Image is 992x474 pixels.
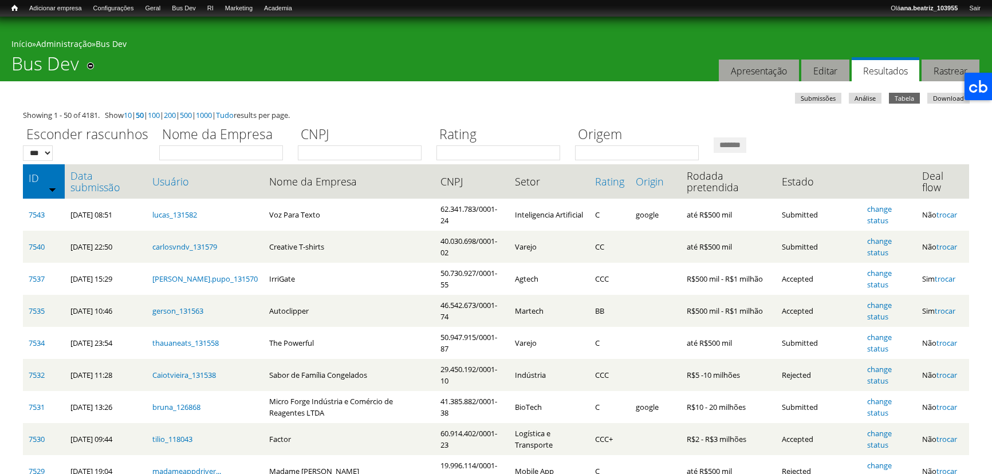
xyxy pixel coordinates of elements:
td: google [630,391,681,423]
a: change status [867,428,892,450]
td: 50.947.915/0001-87 [435,327,509,359]
td: até R$500 mil [681,231,777,263]
td: Micro Forge Indústria e Comércio de Reagentes LTDA [263,391,435,423]
label: CNPJ [298,125,429,145]
a: trocar [936,434,957,444]
td: Factor [263,423,435,455]
td: R$5 -10 milhões [681,359,777,391]
a: trocar [936,370,957,380]
div: Showing 1 - 50 of 4181. Show | | | | | | results per page. [23,109,969,121]
a: RI [202,3,219,14]
a: Tabela [889,93,920,104]
a: Resultados [852,57,919,82]
td: R$500 mil - R$1 milhão [681,295,777,327]
td: Submitted [776,391,861,423]
td: Sim [916,295,969,327]
td: 50.730.927/0001-55 [435,263,509,295]
a: 200 [164,110,176,120]
th: Setor [509,164,589,199]
td: Varejo [509,231,589,263]
a: Usuário [152,176,258,187]
a: Análise [849,93,881,104]
th: Rodada pretendida [681,164,777,199]
td: Sabor de Família Congelados [263,359,435,391]
td: [DATE] 22:50 [65,231,146,263]
a: Submissões [795,93,841,104]
td: C [589,327,630,359]
td: Não [916,423,969,455]
a: 50 [136,110,144,120]
td: 29.450.192/0001-10 [435,359,509,391]
label: Esconder rascunhos [23,125,152,145]
a: Data submissão [70,170,140,193]
a: Caiotvieira_131538 [152,370,216,380]
td: 62.341.783/0001-24 [435,199,509,231]
td: R$500 mil - R$1 milhão [681,263,777,295]
a: Marketing [219,3,258,14]
td: Não [916,327,969,359]
td: Accepted [776,263,861,295]
a: bruna_126868 [152,402,200,412]
td: google [630,199,681,231]
a: trocar [935,306,955,316]
td: até R$500 mil [681,327,777,359]
a: 1000 [196,110,212,120]
a: change status [867,236,892,258]
td: Sim [916,263,969,295]
a: [PERSON_NAME].pupo_131570 [152,274,258,284]
a: Origin [636,176,675,187]
a: Apresentação [719,60,799,82]
img: ordem crescente [49,185,56,193]
span: Início [11,4,18,12]
td: Creative T-shirts [263,231,435,263]
label: Rating [436,125,568,145]
td: R$2 - R$3 milhões [681,423,777,455]
a: change status [867,396,892,418]
td: Accepted [776,295,861,327]
a: Adicionar empresa [23,3,88,14]
td: Indústria [509,359,589,391]
td: BB [589,295,630,327]
a: Geral [139,3,166,14]
td: [DATE] 11:28 [65,359,146,391]
th: Deal flow [916,164,969,199]
td: Submitted [776,231,861,263]
a: 500 [180,110,192,120]
div: » » [11,38,981,53]
td: 60.914.402/0001-23 [435,423,509,455]
a: Administração [36,38,92,49]
th: CNPJ [435,164,509,199]
td: [DATE] 23:54 [65,327,146,359]
td: Autoclipper [263,295,435,327]
td: Agtech [509,263,589,295]
a: Tudo [216,110,234,120]
td: até R$500 mil [681,199,777,231]
td: Logística e Transporte [509,423,589,455]
a: 7534 [29,338,45,348]
h1: Bus Dev [11,53,79,81]
td: CC [589,231,630,263]
td: Não [916,199,969,231]
td: [DATE] 10:46 [65,295,146,327]
td: The Powerful [263,327,435,359]
a: 7537 [29,274,45,284]
a: change status [867,300,892,322]
a: ID [29,172,59,184]
a: Sair [963,3,986,14]
a: change status [867,364,892,386]
a: Início [11,38,32,49]
td: [DATE] 09:44 [65,423,146,455]
a: Oláana.beatriz_103955 [885,3,963,14]
a: 7532 [29,370,45,380]
a: trocar [935,274,955,284]
td: Rejected [776,359,861,391]
td: Voz Para Texto [263,199,435,231]
a: carlosvndv_131579 [152,242,217,252]
a: Rastrear [922,60,979,82]
a: trocar [936,338,957,348]
td: Submitted [776,327,861,359]
a: gerson_131563 [152,306,203,316]
a: 7543 [29,210,45,220]
a: Academia [258,3,298,14]
a: trocar [936,242,957,252]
